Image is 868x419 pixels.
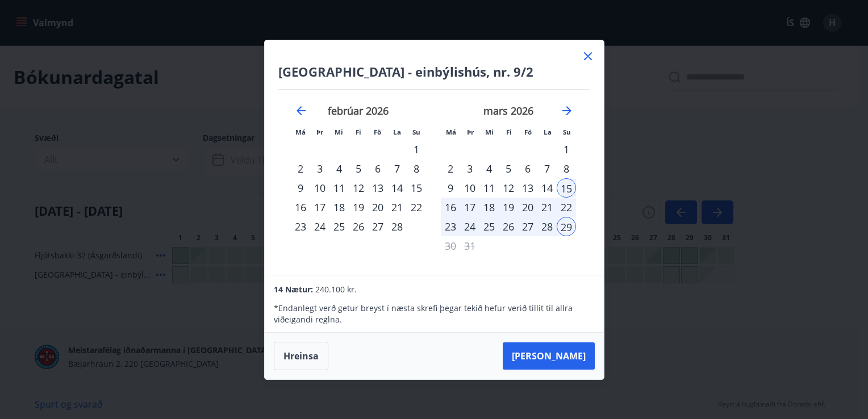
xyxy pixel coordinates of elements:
small: Má [446,128,456,136]
div: 25 [329,217,349,236]
div: 12 [499,178,518,198]
div: 13 [368,178,387,198]
div: 21 [387,198,407,217]
div: 23 [441,217,460,236]
td: Choose fimmtudagur, 5. mars 2026 as your check-in date. It’s available. [499,159,518,178]
p: * Endanlegt verð getur breyst í næsta skrefi þegar tekið hefur verið tillit til allra viðeigandi ... [274,303,594,325]
td: Choose fimmtudagur, 5. febrúar 2026 as your check-in date. It’s available. [349,159,368,178]
div: 8 [407,159,426,178]
td: Choose fimmtudagur, 12. mars 2026 as your check-in date. It’s available. [499,178,518,198]
td: Choose þriðjudagur, 24. febrúar 2026 as your check-in date. It’s available. [310,217,329,236]
div: 16 [441,198,460,217]
div: 13 [518,178,537,198]
div: 4 [479,159,499,178]
small: Su [563,128,571,136]
div: 21 [537,198,557,217]
td: Selected. fimmtudagur, 26. mars 2026 [499,217,518,236]
div: 15 [407,178,426,198]
div: 28 [387,217,407,236]
td: Choose föstudagur, 13. febrúar 2026 as your check-in date. It’s available. [368,178,387,198]
button: [PERSON_NAME] [503,342,595,370]
td: Choose föstudagur, 13. mars 2026 as your check-in date. It’s available. [518,178,537,198]
td: Choose mánudagur, 2. mars 2026 as your check-in date. It’s available. [441,159,460,178]
div: Move forward to switch to the next month. [560,104,574,118]
h4: [GEOGRAPHIC_DATA] - einbýlishús, nr. 9/2 [278,63,590,80]
td: Selected. mánudagur, 16. mars 2026 [441,198,460,217]
td: Choose þriðjudagur, 10. mars 2026 as your check-in date. It’s available. [460,178,479,198]
div: 17 [460,198,479,217]
div: 26 [349,217,368,236]
div: 18 [329,198,349,217]
td: Choose sunnudagur, 8. mars 2026 as your check-in date. It’s available. [557,159,576,178]
small: Mi [335,128,343,136]
small: Má [295,128,306,136]
td: Choose sunnudagur, 1. mars 2026 as your check-in date. It’s available. [557,140,576,159]
td: Choose miðvikudagur, 11. mars 2026 as your check-in date. It’s available. [479,178,499,198]
td: Choose sunnudagur, 1. febrúar 2026 as your check-in date. It’s available. [407,140,426,159]
small: Fö [524,128,532,136]
td: Choose þriðjudagur, 10. febrúar 2026 as your check-in date. It’s available. [310,178,329,198]
td: Choose fimmtudagur, 19. febrúar 2026 as your check-in date. It’s available. [349,198,368,217]
td: Choose mánudagur, 2. febrúar 2026 as your check-in date. It’s available. [291,159,310,178]
div: 3 [460,159,479,178]
div: 12 [349,178,368,198]
small: Mi [485,128,494,136]
td: Choose þriðjudagur, 3. febrúar 2026 as your check-in date. It’s available. [310,159,329,178]
div: 29 [557,217,576,236]
div: 18 [479,198,499,217]
td: Selected. fimmtudagur, 19. mars 2026 [499,198,518,217]
div: Aðeins útritun í boði [441,236,460,255]
td: Not available. þriðjudagur, 31. mars 2026 [460,236,479,255]
td: Choose miðvikudagur, 4. mars 2026 as your check-in date. It’s available. [479,159,499,178]
div: 3 [310,159,329,178]
div: 14 [387,178,407,198]
td: Choose mánudagur, 30. mars 2026 as your check-in date. It’s available. [441,236,460,255]
div: 10 [310,178,329,198]
td: Choose föstudagur, 20. febrúar 2026 as your check-in date. It’s available. [368,198,387,217]
strong: mars 2026 [483,104,533,118]
td: Choose sunnudagur, 22. febrúar 2026 as your check-in date. It’s available. [407,198,426,217]
td: Choose laugardagur, 7. febrúar 2026 as your check-in date. It’s available. [387,159,407,178]
div: Calendar [278,90,590,261]
td: Selected as start date. sunnudagur, 15. mars 2026 [557,178,576,198]
td: Selected. þriðjudagur, 17. mars 2026 [460,198,479,217]
div: 11 [479,178,499,198]
td: Choose fimmtudagur, 12. febrúar 2026 as your check-in date. It’s available. [349,178,368,198]
small: Fi [356,128,361,136]
td: Choose mánudagur, 9. mars 2026 as your check-in date. It’s available. [441,178,460,198]
div: 7 [387,159,407,178]
td: Selected as end date. sunnudagur, 29. mars 2026 [557,217,576,236]
div: 11 [329,178,349,198]
button: Hreinsa [274,342,328,370]
td: Choose laugardagur, 21. febrúar 2026 as your check-in date. It’s available. [387,198,407,217]
td: Selected. þriðjudagur, 24. mars 2026 [460,217,479,236]
td: Selected. mánudagur, 23. mars 2026 [441,217,460,236]
td: Choose föstudagur, 6. mars 2026 as your check-in date. It’s available. [518,159,537,178]
td: Choose þriðjudagur, 17. febrúar 2026 as your check-in date. It’s available. [310,198,329,217]
div: 25 [479,217,499,236]
div: 10 [460,178,479,198]
div: 22 [407,198,426,217]
div: 4 [329,159,349,178]
td: Choose fimmtudagur, 26. febrúar 2026 as your check-in date. It’s available. [349,217,368,236]
td: Choose miðvikudagur, 4. febrúar 2026 as your check-in date. It’s available. [329,159,349,178]
td: Selected. miðvikudagur, 18. mars 2026 [479,198,499,217]
td: Choose mánudagur, 9. febrúar 2026 as your check-in date. It’s available. [291,178,310,198]
td: Choose þriðjudagur, 3. mars 2026 as your check-in date. It’s available. [460,159,479,178]
div: 2 [291,159,310,178]
div: 14 [537,178,557,198]
strong: febrúar 2026 [328,104,389,118]
div: 1 [407,140,426,159]
div: 5 [499,159,518,178]
div: 20 [518,198,537,217]
small: Fö [374,128,381,136]
span: 14 Nætur: [274,284,313,295]
div: 7 [537,159,557,178]
small: La [393,128,401,136]
div: Move backward to switch to the previous month. [294,104,308,118]
td: Choose miðvikudagur, 25. febrúar 2026 as your check-in date. It’s available. [329,217,349,236]
div: 24 [310,217,329,236]
td: Choose mánudagur, 23. febrúar 2026 as your check-in date. It’s available. [291,217,310,236]
div: 2 [441,159,460,178]
div: 1 [557,140,576,159]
